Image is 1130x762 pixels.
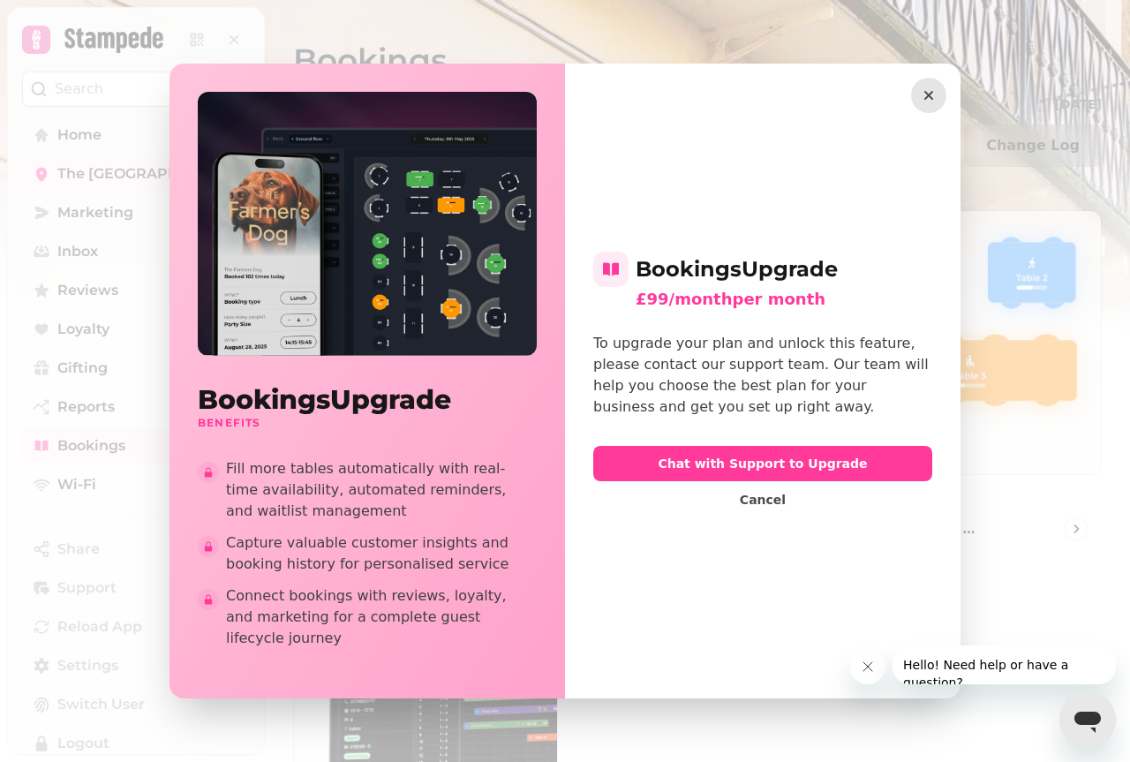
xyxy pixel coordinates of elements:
span: Capture valuable customer insights and booking history for personalised service [226,532,537,575]
button: Cancel [726,488,800,511]
span: Cancel [740,494,786,506]
h2: Bookings Upgrade [593,252,932,287]
div: £99/month per month [636,287,932,312]
span: Fill more tables automatically with real-time availability, automated reminders, and waitlist man... [226,458,537,522]
span: Chat with Support to Upgrade [607,457,918,470]
div: To upgrade your plan and unlock this feature, please contact our support team. Our team will help... [593,333,932,418]
h3: Benefits [198,416,537,430]
iframe: Message from company [893,645,1116,684]
iframe: Button to launch messaging window [1059,691,1116,748]
span: Hello! Need help or have a question? [11,12,176,44]
button: Chat with Support to Upgrade [593,446,932,481]
span: Connect bookings with reviews, loyalty, and marketing for a complete guest lifecycle journey [226,585,537,649]
h2: Bookings Upgrade [198,384,537,416]
iframe: Close message [850,649,885,684]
